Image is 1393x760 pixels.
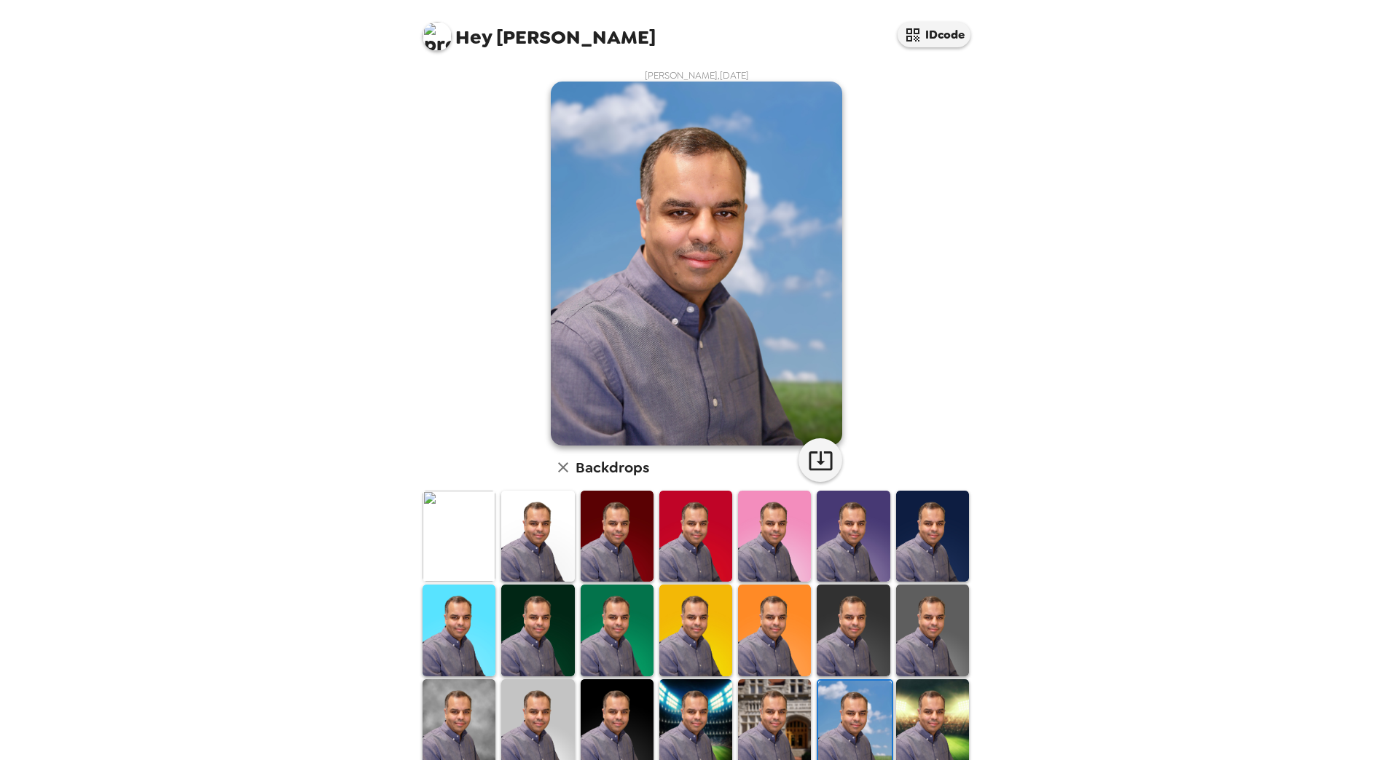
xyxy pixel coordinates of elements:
img: user [551,82,842,446]
h6: Backdrops [576,456,649,479]
button: IDcode [898,22,970,47]
span: Hey [455,24,492,50]
span: [PERSON_NAME] , [DATE] [645,69,749,82]
img: Original [423,491,495,582]
img: profile pic [423,22,452,51]
span: [PERSON_NAME] [423,15,656,47]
